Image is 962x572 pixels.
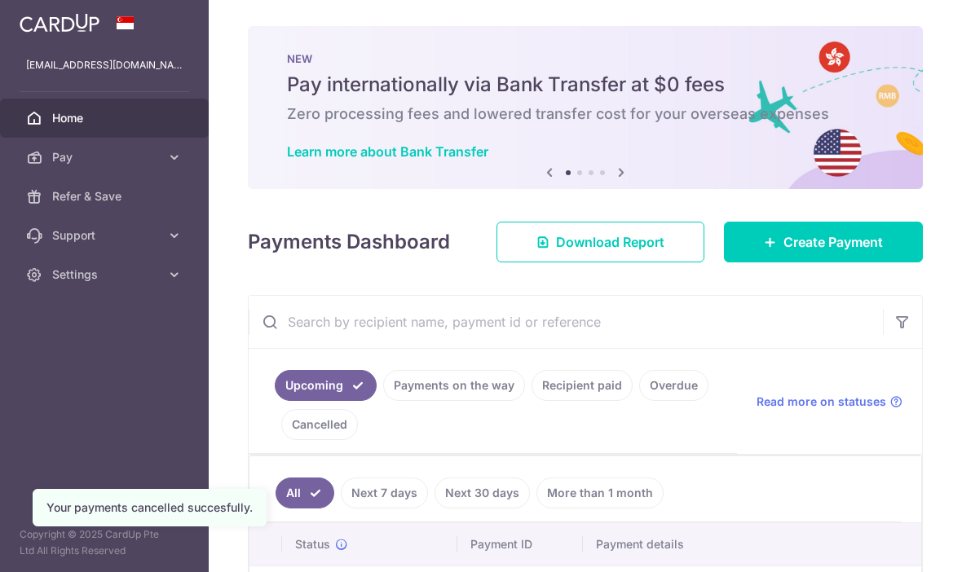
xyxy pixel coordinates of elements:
[275,370,377,401] a: Upcoming
[295,536,330,552] span: Status
[383,370,525,401] a: Payments on the way
[287,143,488,160] a: Learn more about Bank Transfer
[52,110,160,126] span: Home
[435,477,530,508] a: Next 30 days
[757,394,886,410] span: Read more on statuses
[287,52,884,65] p: NEW
[276,477,334,508] a: All
[639,370,708,401] a: Overdue
[248,227,450,257] h4: Payments Dashboard
[287,72,884,98] h5: Pay internationally via Bank Transfer at $0 fees
[556,232,664,252] span: Download Report
[724,222,923,262] a: Create Payment
[46,499,253,516] div: Your payments cancelled succesfully.
[52,149,160,165] span: Pay
[52,188,160,205] span: Refer & Save
[783,232,883,252] span: Create Payment
[20,13,99,33] img: CardUp
[281,409,358,440] a: Cancelled
[26,57,183,73] p: [EMAIL_ADDRESS][DOMAIN_NAME]
[287,104,884,124] h6: Zero processing fees and lowered transfer cost for your overseas expenses
[52,227,160,244] span: Support
[532,370,633,401] a: Recipient paid
[52,266,160,283] span: Settings
[341,477,428,508] a: Next 7 days
[249,296,883,348] input: Search by recipient name, payment id or reference
[536,477,664,508] a: More than 1 month
[248,26,923,189] img: Bank transfer banner
[496,222,704,262] a: Download Report
[757,394,902,410] a: Read more on statuses
[583,523,957,565] th: Payment details
[457,523,583,565] th: Payment ID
